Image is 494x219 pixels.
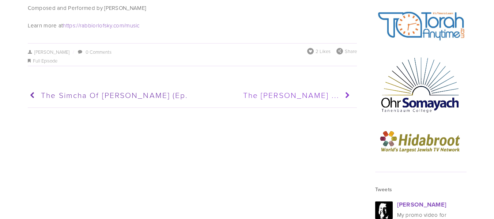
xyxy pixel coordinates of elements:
[112,22,113,29] span: .
[125,22,140,29] span: music
[28,49,70,55] a: [PERSON_NAME]
[375,52,467,116] img: OhrSomayach Logo
[375,201,393,219] img: gkDPMaBV_normal.jpg
[41,90,209,100] span: The Simcha of [PERSON_NAME] (Ep. 298)
[75,22,80,29] span: ://
[63,22,75,29] span: https
[375,8,467,44] img: TorahAnytimeAlpha.jpg
[113,22,124,29] span: com
[375,125,467,158] img: logo_en.png
[33,57,57,64] a: Full Episode
[28,86,189,105] a: The Simcha of [PERSON_NAME] (Ep. 298)
[28,21,357,30] p: Learn more at
[375,186,467,193] h3: Tweets
[316,48,331,54] span: 2 Likes
[69,49,77,55] span: /
[80,22,112,29] span: rabbiorlofsky
[63,22,139,29] a: https://rabbiorlofsky.com/music
[28,108,357,206] iframe: Disqus
[243,90,339,100] span: The [PERSON_NAME] ...
[86,49,112,55] a: 0 Comments
[28,4,357,12] p: Composed and Performed by [PERSON_NAME]
[192,86,353,105] a: The [PERSON_NAME] ...
[124,22,125,29] span: /
[397,200,447,209] a: [PERSON_NAME]
[336,48,357,54] div: Share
